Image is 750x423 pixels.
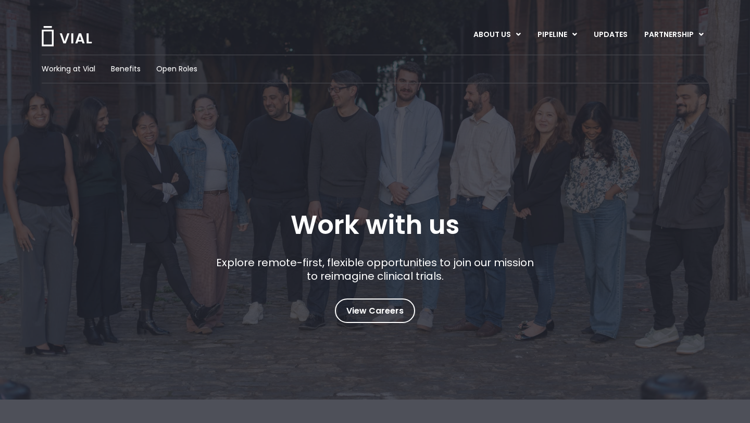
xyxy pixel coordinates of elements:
[636,26,712,44] a: PARTNERSHIPMenu Toggle
[585,26,635,44] a: UPDATES
[465,26,529,44] a: ABOUT USMenu Toggle
[41,26,93,46] img: Vial Logo
[346,304,404,318] span: View Careers
[111,64,141,74] a: Benefits
[42,64,95,74] a: Working at Vial
[156,64,197,74] a: Open Roles
[213,256,538,283] p: Explore remote-first, flexible opportunities to join our mission to reimagine clinical trials.
[529,26,585,44] a: PIPELINEMenu Toggle
[291,210,459,240] h1: Work with us
[335,298,415,323] a: View Careers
